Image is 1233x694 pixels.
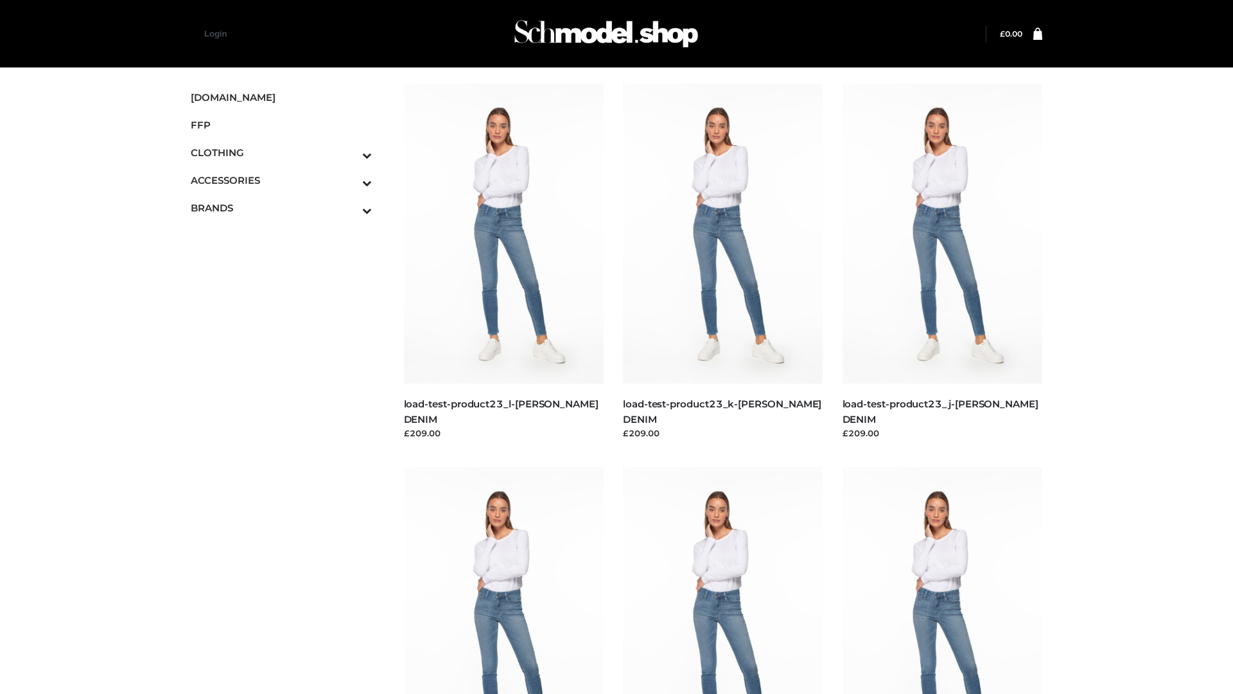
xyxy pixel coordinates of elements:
a: CLOTHINGToggle Submenu [191,139,372,166]
a: load-test-product23_k-[PERSON_NAME] DENIM [623,398,821,425]
a: £0.00 [1000,29,1022,39]
a: load-test-product23_j-[PERSON_NAME] DENIM [843,398,1038,425]
div: £209.00 [843,427,1043,440]
span: BRANDS [191,200,372,215]
button: Toggle Submenu [327,139,372,166]
div: £209.00 [623,427,823,440]
a: FFP [191,111,372,139]
span: CLOTHING [191,145,372,160]
img: Schmodel Admin 964 [510,8,703,59]
span: £ [1000,29,1005,39]
a: ACCESSORIESToggle Submenu [191,166,372,194]
button: Toggle Submenu [327,194,372,222]
bdi: 0.00 [1000,29,1022,39]
span: ACCESSORIES [191,173,372,188]
span: [DOMAIN_NAME] [191,90,372,105]
a: Login [204,29,227,39]
a: [DOMAIN_NAME] [191,84,372,111]
span: FFP [191,118,372,132]
button: Toggle Submenu [327,166,372,194]
a: load-test-product23_l-[PERSON_NAME] DENIM [404,398,599,425]
div: £209.00 [404,427,604,440]
a: BRANDSToggle Submenu [191,194,372,222]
